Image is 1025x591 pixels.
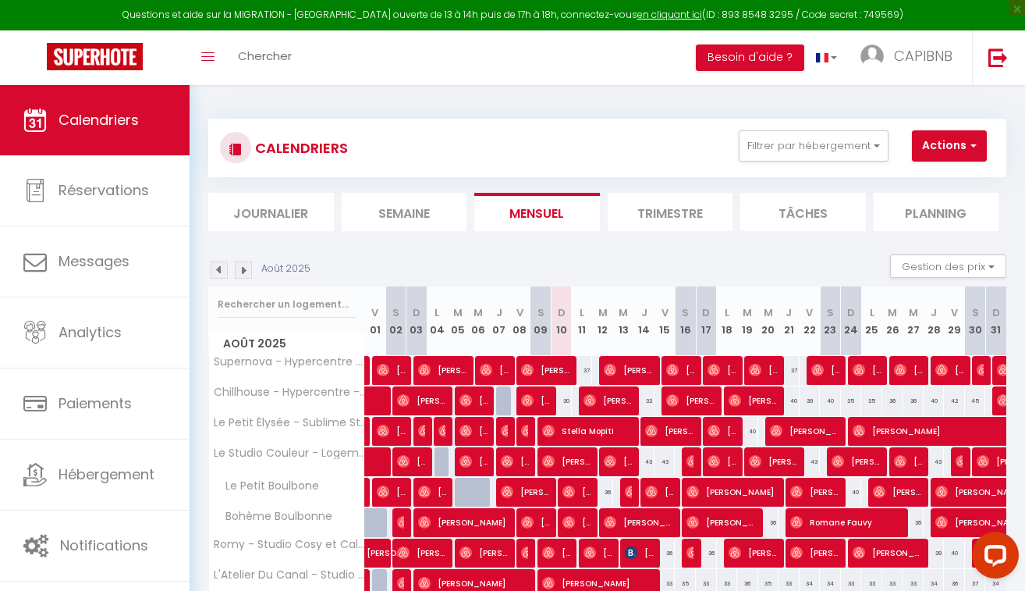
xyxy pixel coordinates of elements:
[397,447,425,476] span: [PERSON_NAME]
[790,507,903,537] span: Romane Fauvy
[944,539,965,568] div: 40
[604,355,653,385] span: [PERSON_NAME]
[218,290,356,319] input: Rechercher un logement...
[59,110,139,130] span: Calendriers
[521,416,528,446] span: [PERSON_NAME]
[811,355,839,385] span: [PERSON_NAME]
[406,287,427,356] th: 03
[251,130,348,166] h3: CALENDRIERS
[800,386,821,415] div: 39
[972,305,979,320] abbr: S
[60,536,148,555] span: Notifications
[438,416,445,446] span: [PERSON_NAME]
[675,287,696,356] th: 16
[758,508,779,537] div: 36
[572,356,593,385] div: 37
[965,287,986,356] th: 30
[562,507,591,537] span: [PERSON_NAME]
[530,287,552,356] th: 09
[633,447,654,476] div: 43
[59,322,122,342] span: Analytics
[501,416,508,446] span: [PERSON_NAME]
[572,287,593,356] th: 11
[853,355,881,385] span: [PERSON_NAME]
[459,538,509,568] span: [PERSON_NAME] Poqui [PERSON_NAME]
[558,305,566,320] abbr: D
[592,478,613,507] div: 36
[261,262,310,276] p: Août 2025
[418,355,467,385] span: [PERSON_NAME]
[758,287,779,356] th: 20
[847,305,855,320] abbr: D
[542,447,591,476] span: [PERSON_NAME]
[951,305,958,320] abbr: V
[708,355,736,385] span: [PERSON_NAME]
[562,477,591,507] span: [PERSON_NAME]
[377,416,405,446] span: [PERSON_NAME]
[211,386,367,398] span: Chillhouse - Hypercentre - Netflix - WIFI - Canal+
[903,386,924,415] div: 36
[739,130,888,162] button: Filtrer par hébergement
[516,305,523,320] abbr: V
[521,538,528,568] span: [PERSON_NAME]
[583,386,633,415] span: [PERSON_NAME]
[365,287,386,356] th: 01
[661,305,669,320] abbr: V
[645,416,694,446] span: [PERSON_NAME]
[779,287,800,356] th: 21
[654,287,676,356] th: 15
[468,287,489,356] th: 06
[956,447,963,476] span: [PERSON_NAME]
[931,305,937,320] abbr: J
[385,287,406,356] th: 02
[790,477,839,507] span: [PERSON_NAME]
[377,477,405,507] span: [PERSON_NAME]
[841,287,862,356] th: 24
[903,508,924,537] div: 36
[604,507,674,537] span: [PERSON_NAME]
[702,305,710,320] abbr: D
[371,305,378,320] abbr: V
[853,538,923,568] span: [PERSON_NAME]
[542,416,633,446] span: Stella Mopiti
[474,193,600,231] li: Mensuel
[827,305,834,320] abbr: S
[459,416,488,446] span: [PERSON_NAME]
[764,305,773,320] abbr: M
[924,447,945,476] div: 43
[397,507,404,537] span: [PERSON_NAME]
[909,305,918,320] abbr: M
[59,393,132,413] span: Paiements
[551,386,572,415] div: 30
[666,355,694,385] span: [PERSON_NAME]
[211,447,367,459] span: Le Studio Couleur - Logement au pied du Capitole
[641,305,647,320] abbr: J
[874,193,999,231] li: Planning
[861,386,882,415] div: 35
[359,539,380,568] a: [PERSON_NAME]
[211,508,336,525] span: Bohème Boulbonne
[521,507,549,537] span: [PERSON_NAME]
[418,477,446,507] span: [PERSON_NAME]
[208,193,334,231] li: Journalier
[209,333,364,355] span: Août 2025
[211,356,367,368] span: Supernova - Hypercentre - Netflix - WIFI - Cosi
[521,386,549,415] span: [PERSON_NAME]
[211,539,367,550] span: Romy - Studio Cosy et Calme au Capitole
[59,465,154,484] span: Hébergement
[47,43,143,70] img: Super Booking
[806,305,813,320] abbr: V
[342,193,467,231] li: Semaine
[740,193,866,231] li: Tâches
[749,447,798,476] span: [PERSON_NAME]
[820,386,841,415] div: 40
[729,538,778,568] span: [PERSON_NAME] [PERSON_NAME]
[894,355,922,385] span: [PERSON_NAME]
[537,305,544,320] abbr: S
[580,305,584,320] abbr: L
[737,287,758,356] th: 19
[211,478,323,495] span: Le Petit Boulbone
[708,447,736,476] span: [PERSON_NAME]
[226,30,303,85] a: Chercher
[779,386,800,415] div: 40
